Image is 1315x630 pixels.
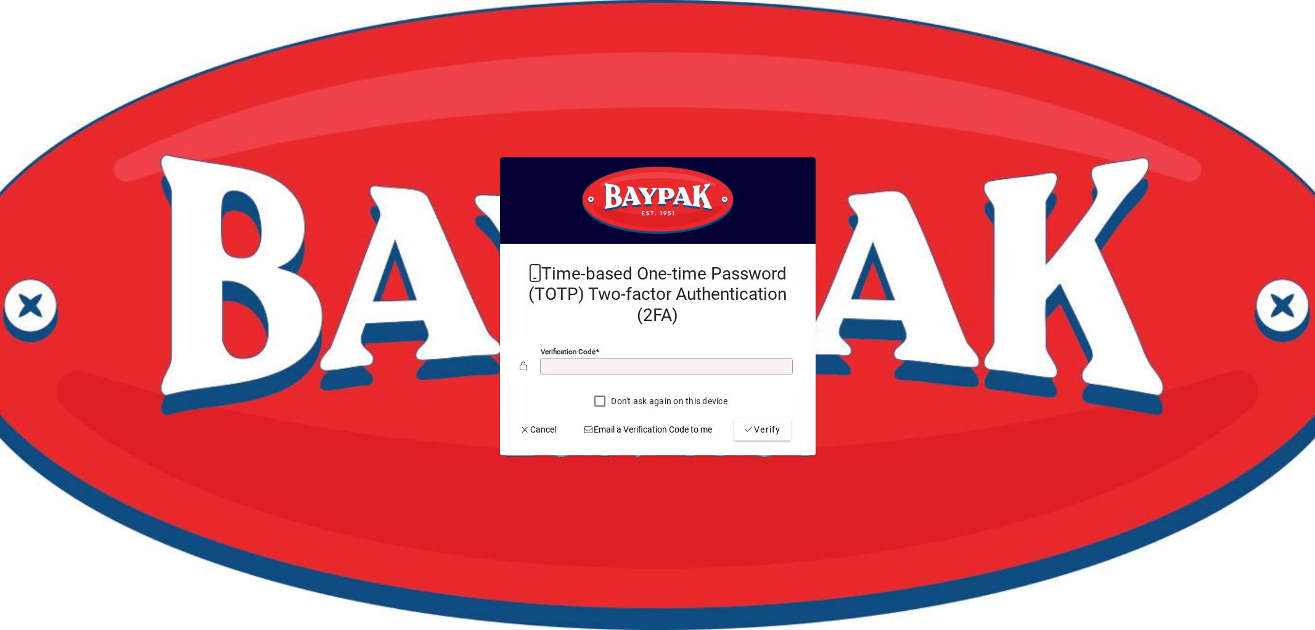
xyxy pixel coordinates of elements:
button: Email a Verification Code to me [578,418,717,441]
button: Cancel [515,418,562,441]
h2: Time-based One-time Password (TOTP) Two-factor Authentication (2FA) [520,263,796,326]
label: Don't ask again on this device [608,395,727,407]
span: Cancel [520,423,557,436]
button: Verify [734,418,791,441]
mat-label: Verification code [541,347,596,356]
span: Verify [744,423,781,436]
span: Email a Verification Code to me [583,423,712,436]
